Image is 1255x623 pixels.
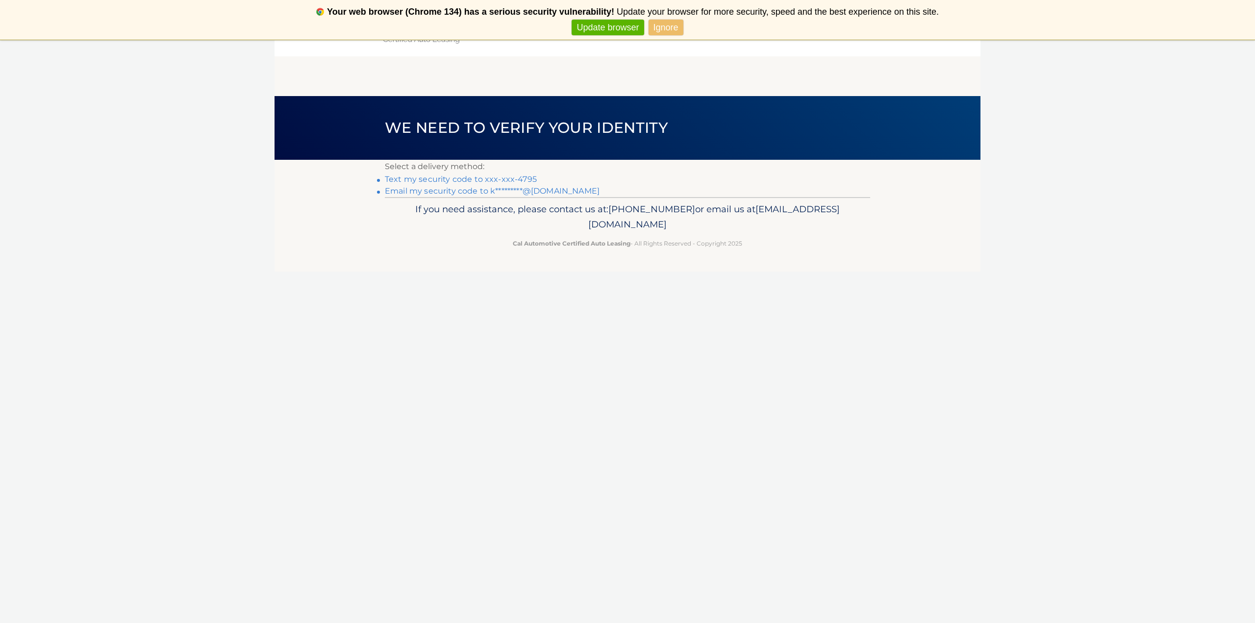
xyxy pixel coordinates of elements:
[608,203,695,215] span: [PHONE_NUMBER]
[385,174,537,184] a: Text my security code to xxx-xxx-4795
[617,7,939,17] span: Update your browser for more security, speed and the best experience on this site.
[385,119,668,137] span: We need to verify your identity
[391,238,864,249] p: - All Rights Reserved - Copyright 2025
[649,20,683,36] a: Ignore
[572,20,644,36] a: Update browser
[385,186,600,196] a: Email my security code to k*********@[DOMAIN_NAME]
[327,7,614,17] b: Your web browser (Chrome 134) has a serious security vulnerability!
[513,240,630,247] strong: Cal Automotive Certified Auto Leasing
[385,160,870,174] p: Select a delivery method:
[391,201,864,233] p: If you need assistance, please contact us at: or email us at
